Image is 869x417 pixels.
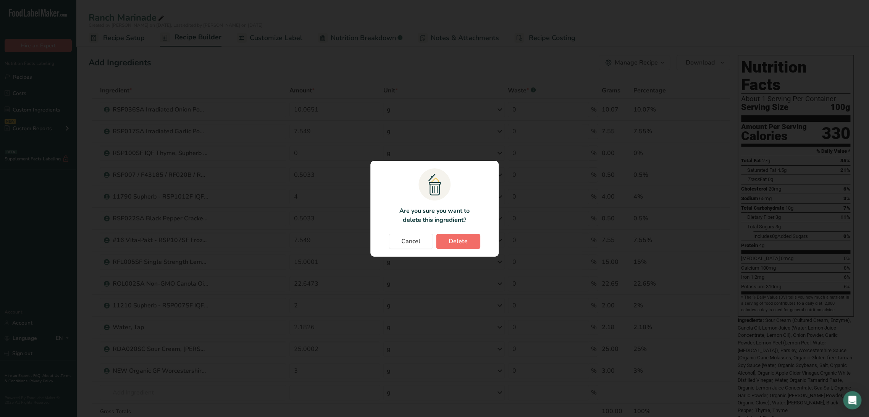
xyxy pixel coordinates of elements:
[449,237,468,246] span: Delete
[843,391,861,409] div: Open Intercom Messenger
[395,206,474,225] p: Are you sure you want to delete this ingredient?
[401,237,420,246] span: Cancel
[389,234,433,249] button: Cancel
[436,234,480,249] button: Delete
